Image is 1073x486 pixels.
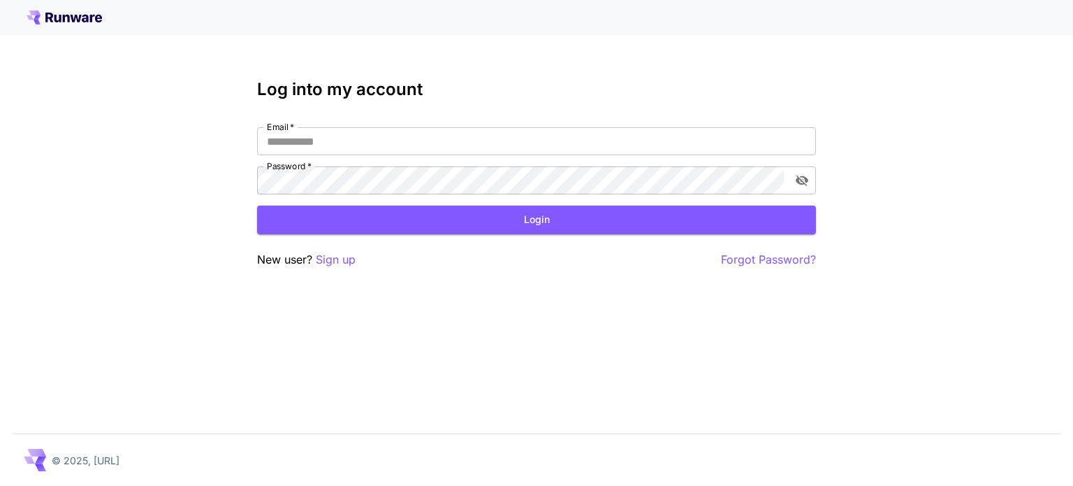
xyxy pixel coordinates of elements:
[316,251,356,269] button: Sign up
[267,121,294,133] label: Email
[52,453,119,468] p: © 2025, [URL]
[721,251,816,269] button: Forgot Password?
[267,160,312,172] label: Password
[257,251,356,269] p: New user?
[257,206,816,234] button: Login
[789,168,815,193] button: toggle password visibility
[257,80,816,99] h3: Log into my account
